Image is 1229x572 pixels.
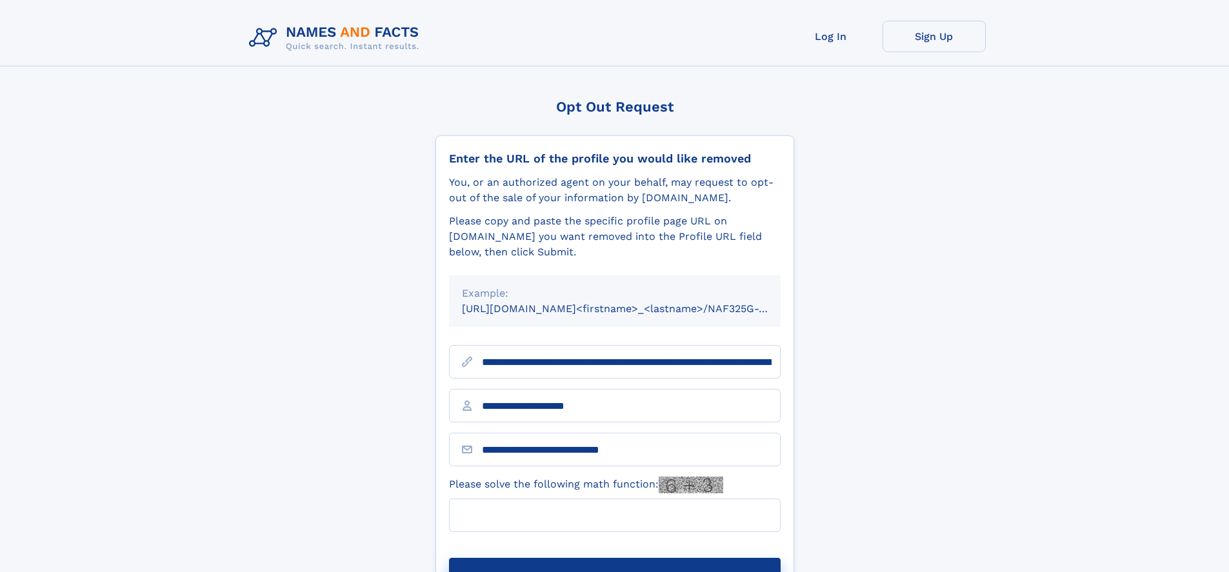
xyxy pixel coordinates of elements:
label: Please solve the following math function: [449,477,723,493]
div: Please copy and paste the specific profile page URL on [DOMAIN_NAME] you want removed into the Pr... [449,213,781,260]
div: Opt Out Request [435,99,794,115]
div: You, or an authorized agent on your behalf, may request to opt-out of the sale of your informatio... [449,175,781,206]
a: Log In [779,21,883,52]
a: Sign Up [883,21,986,52]
div: Example: [462,286,768,301]
div: Enter the URL of the profile you would like removed [449,152,781,166]
small: [URL][DOMAIN_NAME]<firstname>_<lastname>/NAF325G-xxxxxxxx [462,302,805,315]
img: Logo Names and Facts [244,21,430,55]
